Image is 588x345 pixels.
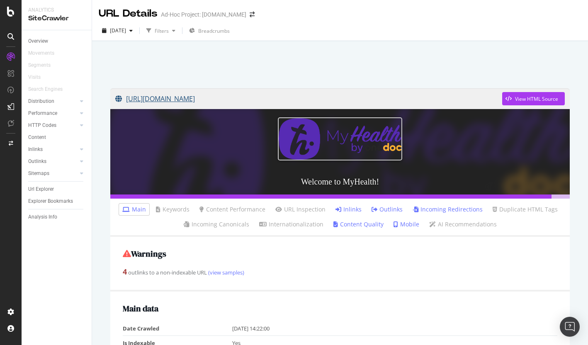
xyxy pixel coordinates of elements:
[123,249,557,258] h2: Warnings
[28,133,46,142] div: Content
[156,205,190,214] a: Keywords
[333,220,384,228] a: Content Quality
[28,85,71,94] a: Search Engines
[123,304,557,313] h2: Main data
[28,73,49,82] a: Visits
[28,73,41,82] div: Visits
[28,49,63,58] a: Movements
[28,145,43,154] div: Inlinks
[28,109,57,118] div: Performance
[28,197,73,206] div: Explorer Bookmarks
[278,117,402,160] img: Welcome to MyHealth!
[155,27,169,34] div: Filters
[161,10,246,19] div: Ad-Hoc Project: [DOMAIN_NAME]
[199,205,265,214] a: Content Performance
[28,169,49,178] div: Sitemaps
[110,169,570,194] h3: Welcome to MyHealth!
[28,157,46,166] div: Outlinks
[99,24,136,37] button: [DATE]
[28,14,85,23] div: SiteCrawler
[28,97,78,106] a: Distribution
[560,317,580,337] div: Open Intercom Messenger
[28,121,56,130] div: HTTP Codes
[28,133,86,142] a: Content
[28,7,85,14] div: Analytics
[207,269,244,276] a: (view samples)
[28,61,59,70] a: Segments
[394,220,419,228] a: Mobile
[372,205,403,214] a: Outlinks
[28,197,86,206] a: Explorer Bookmarks
[28,169,78,178] a: Sitemaps
[259,220,323,228] a: Internationalization
[28,85,63,94] div: Search Engines
[413,205,483,214] a: Incoming Redirections
[232,321,557,336] td: [DATE] 14:22:00
[493,205,558,214] a: Duplicate HTML Tags
[28,121,78,130] a: HTTP Codes
[28,157,78,166] a: Outlinks
[335,205,362,214] a: Inlinks
[28,49,54,58] div: Movements
[250,12,255,17] div: arrow-right-arrow-left
[122,205,146,214] a: Main
[99,7,158,21] div: URL Details
[123,321,232,336] td: Date Crawled
[28,185,54,194] div: Url Explorer
[28,185,86,194] a: Url Explorer
[28,213,86,221] a: Analysis Info
[28,109,78,118] a: Performance
[28,37,48,46] div: Overview
[143,24,179,37] button: Filters
[28,61,51,70] div: Segments
[28,37,86,46] a: Overview
[515,95,558,102] div: View HTML Source
[184,220,249,228] a: Incoming Canonicals
[429,220,497,228] a: AI Recommendations
[115,88,502,109] a: [URL][DOMAIN_NAME]
[28,145,78,154] a: Inlinks
[123,267,127,277] strong: 4
[123,267,557,277] div: outlinks to a non-indexable URL
[198,27,230,34] span: Breadcrumbs
[28,97,54,106] div: Distribution
[186,24,233,37] button: Breadcrumbs
[275,205,326,214] a: URL Inspection
[28,213,57,221] div: Analysis Info
[502,92,565,105] button: View HTML Source
[110,27,126,34] span: 2025 Sep. 22nd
